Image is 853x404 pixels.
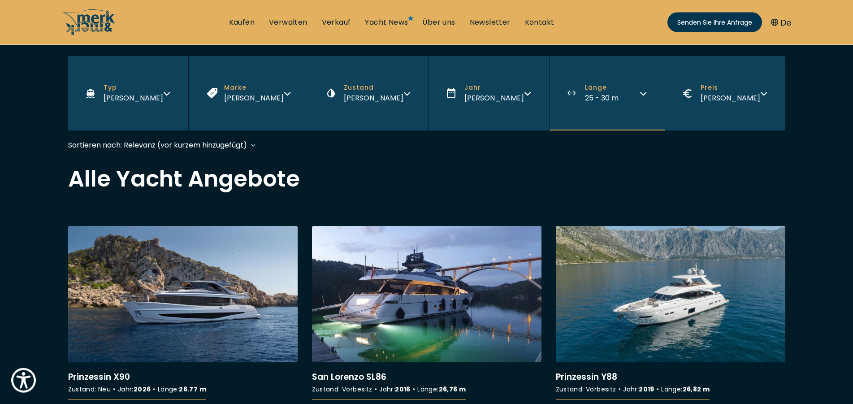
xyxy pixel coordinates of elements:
[68,168,785,190] h2: Alle Yacht Angebote
[771,17,791,29] button: De
[224,83,284,92] span: Marke
[701,92,760,104] div: [PERSON_NAME]
[344,83,403,92] span: Zustand
[68,139,247,151] div: Sortieren nach: Relevanz (vor kurzem hinzugefügt)
[525,17,554,27] a: Kontakt
[667,13,762,32] a: Senden Sie Ihre Anfrage
[429,56,549,130] button: Jahr[PERSON_NAME]
[464,92,524,104] div: [PERSON_NAME]
[464,83,524,92] span: Jahr
[585,83,619,92] span: Länge
[188,56,309,130] button: Marke[PERSON_NAME]
[62,28,116,39] a: /
[229,17,255,27] a: Kaufen
[549,56,665,130] button: Länge25 - 30 m
[470,17,511,27] a: Newsletter
[68,56,188,130] button: Typ[PERSON_NAME]
[104,92,163,104] div: [PERSON_NAME]
[104,83,163,92] span: Typ
[422,17,455,27] a: Über uns
[269,17,307,27] a: Verwalten
[585,93,619,103] span: 25 - 30 m
[9,366,38,395] button: Show Accessibility Preferences
[224,92,284,104] div: [PERSON_NAME]
[322,17,351,27] a: Verkauf
[677,18,752,27] span: Senden Sie Ihre Anfrage
[365,17,408,27] a: Yacht News
[344,92,403,104] div: [PERSON_NAME]
[701,83,760,92] span: Preis
[665,56,785,130] button: Preis[PERSON_NAME]
[309,56,429,130] button: Zustand[PERSON_NAME]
